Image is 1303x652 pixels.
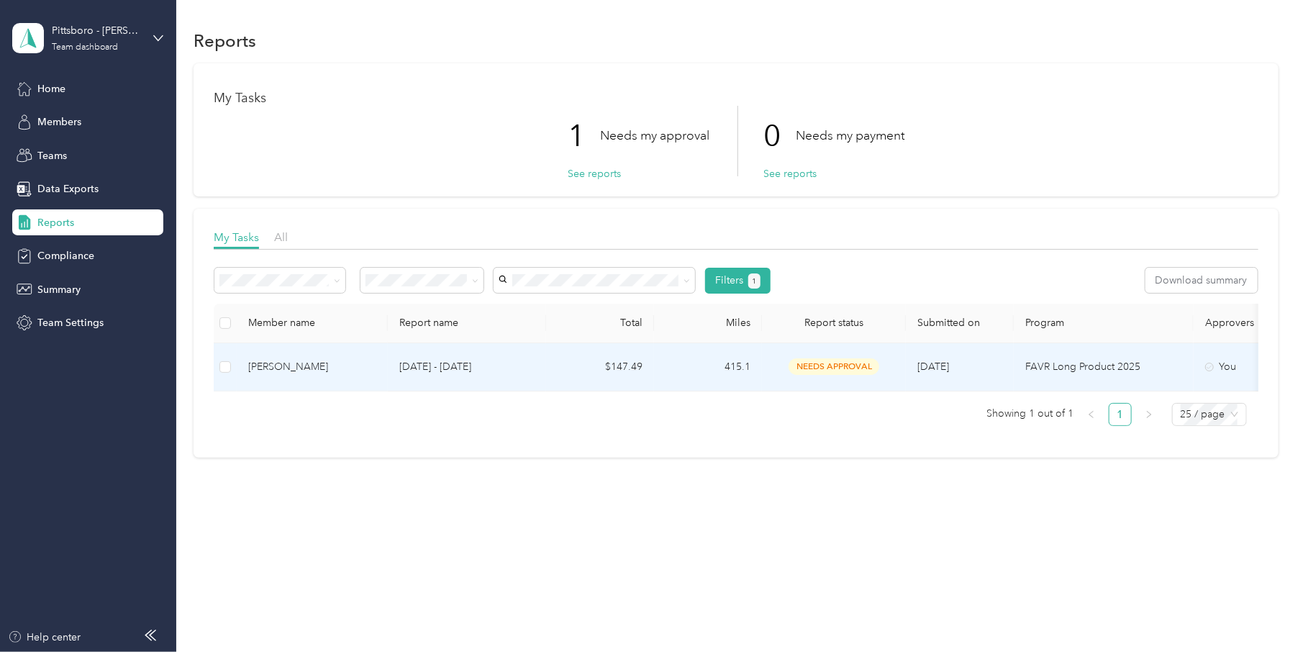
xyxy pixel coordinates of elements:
[52,23,142,38] div: Pittsboro - [PERSON_NAME]
[1014,343,1194,391] td: FAVR Long Product 2025
[568,166,621,181] button: See reports
[1080,403,1103,426] li: Previous Page
[37,315,104,330] span: Team Settings
[37,215,74,230] span: Reports
[1087,410,1096,419] span: left
[214,230,259,244] span: My Tasks
[1109,403,1132,426] li: 1
[1014,304,1194,343] th: Program
[558,317,643,329] div: Total
[237,304,388,343] th: Member name
[654,343,762,391] td: 415.1
[917,361,949,373] span: [DATE]
[568,106,600,166] p: 1
[763,106,796,166] p: 0
[37,282,81,297] span: Summary
[600,127,709,145] p: Needs my approval
[1145,410,1153,419] span: right
[705,268,771,294] button: Filters1
[248,317,376,329] div: Member name
[906,304,1014,343] th: Submitted on
[399,359,535,375] p: [DATE] - [DATE]
[37,114,81,130] span: Members
[987,403,1074,425] span: Showing 1 out of 1
[8,630,81,645] button: Help center
[546,343,654,391] td: $147.49
[763,166,817,181] button: See reports
[37,148,67,163] span: Teams
[37,81,65,96] span: Home
[248,359,376,375] div: [PERSON_NAME]
[1138,403,1161,426] li: Next Page
[666,317,750,329] div: Miles
[789,358,879,375] span: needs approval
[796,127,904,145] p: Needs my payment
[1172,403,1247,426] div: Page Size
[1145,268,1258,293] button: Download summary
[1181,404,1238,425] span: 25 / page
[748,273,761,289] button: 1
[52,43,118,52] div: Team dashboard
[1109,404,1131,425] a: 1
[37,248,94,263] span: Compliance
[1138,403,1161,426] button: right
[752,275,756,288] span: 1
[1080,403,1103,426] button: left
[773,317,894,329] span: Report status
[1222,571,1303,652] iframe: Everlance-gr Chat Button Frame
[194,33,256,48] h1: Reports
[214,91,1258,106] h1: My Tasks
[37,181,99,196] span: Data Exports
[274,230,288,244] span: All
[1025,359,1182,375] p: FAVR Long Product 2025
[388,304,546,343] th: Report name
